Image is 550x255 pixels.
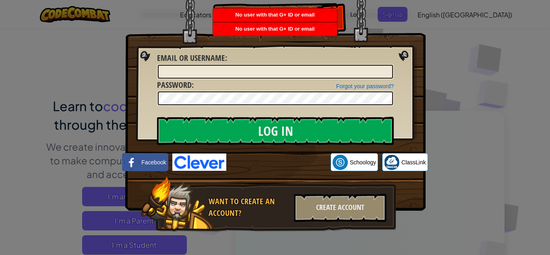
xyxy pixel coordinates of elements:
span: Email or Username [157,52,225,63]
img: facebook_small.png [124,155,139,170]
label: : [157,52,227,64]
img: clever-logo-blue.png [172,153,226,171]
img: classlink-logo-small.png [384,155,399,170]
img: schoology.png [333,155,348,170]
div: Create Account [294,194,387,222]
div: Want to create an account? [209,196,289,219]
span: No user with that G+ ID or email [236,26,315,32]
a: Forgot your password? [336,83,394,89]
input: Log In [157,117,394,145]
label: : [157,79,194,91]
span: Schoology [350,158,376,166]
span: ClassLink [401,158,426,166]
iframe: Sign in with Google Button [226,153,331,171]
span: Facebook [141,158,166,166]
span: Password [157,79,192,90]
span: No user with that G+ ID or email [236,12,315,18]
